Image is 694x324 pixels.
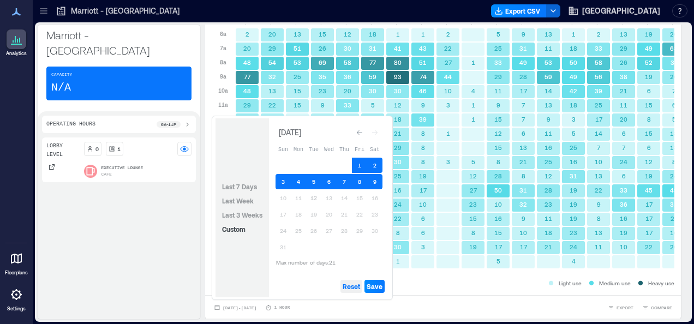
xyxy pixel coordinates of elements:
[595,158,602,165] text: 10
[294,147,303,153] span: Mon
[446,31,450,38] text: 2
[570,144,577,151] text: 25
[421,144,425,151] text: 8
[396,229,400,236] text: 8
[645,187,653,194] text: 45
[582,5,660,16] span: [GEOGRAPHIC_DATA]
[212,302,259,313] button: [DATE]-[DATE]
[519,229,527,236] text: 10
[565,2,663,20] button: [GEOGRAPHIC_DATA]
[223,305,256,310] span: [DATE] - [DATE]
[220,44,226,52] p: 7a
[268,101,276,109] text: 22
[545,144,552,151] text: 16
[3,281,29,315] a: Settings
[645,73,653,80] text: 19
[394,144,402,151] text: 29
[343,282,360,291] span: Reset
[620,116,627,123] text: 20
[344,101,351,109] text: 33
[268,45,276,52] text: 29
[243,87,251,94] text: 48
[645,59,653,66] text: 52
[647,87,651,94] text: 6
[494,87,502,94] text: 11
[570,101,577,109] text: 18
[545,215,552,222] text: 11
[394,187,402,194] text: 16
[494,45,502,52] text: 25
[344,87,351,94] text: 20
[294,87,301,94] text: 15
[344,45,351,52] text: 30
[278,147,288,153] span: Sun
[471,101,475,109] text: 1
[337,190,352,206] button: 14
[220,58,226,67] p: 8a
[595,101,602,109] text: 25
[595,116,603,123] text: 17
[321,141,337,157] th: Wednesday
[337,174,352,189] button: 7
[419,87,427,94] text: 46
[545,229,552,236] text: 18
[647,116,651,123] text: 8
[46,27,192,58] p: Marriott - [GEOGRAPHIC_DATA]
[595,187,602,194] text: 22
[647,144,651,151] text: 6
[572,31,576,38] text: 1
[595,73,602,80] text: 56
[396,31,400,38] text: 1
[494,59,502,66] text: 33
[421,130,425,137] text: 8
[622,130,626,137] text: 6
[220,72,226,81] p: 9a
[337,223,352,238] button: 28
[294,101,301,109] text: 15
[595,87,602,94] text: 39
[620,87,627,94] text: 21
[394,243,402,250] text: 30
[496,101,500,109] text: 9
[46,142,80,159] p: Lobby Level
[276,141,291,157] th: Sunday
[469,172,477,179] text: 12
[494,187,502,194] text: 50
[161,121,176,128] p: 6a - 11p
[367,125,382,140] button: Go to next month
[570,73,577,80] text: 49
[471,229,475,236] text: 8
[276,190,291,206] button: 10
[522,101,525,109] text: 7
[291,190,306,206] button: 11
[494,144,502,151] text: 15
[597,144,601,151] text: 7
[640,302,674,313] button: COMPARE
[394,158,402,165] text: 30
[306,174,321,189] button: 5
[670,45,678,52] text: 63
[620,215,627,222] text: 16
[670,144,678,151] text: 13
[645,31,653,38] text: 19
[595,130,602,137] text: 14
[364,280,385,293] button: Save
[519,144,527,151] text: 13
[95,145,99,153] p: 0
[340,280,362,293] button: Reset
[321,101,325,109] text: 9
[597,31,601,38] text: 2
[243,45,251,52] text: 20
[101,165,143,171] p: Executive Lounge
[51,71,72,78] p: Capacity
[446,130,450,137] text: 1
[494,215,502,222] text: 16
[220,208,265,221] button: Last 3 Weeks
[7,305,26,312] p: Settings
[570,59,577,66] text: 50
[595,45,602,52] text: 33
[306,223,321,238] button: 26
[46,120,95,129] p: Operating Hours
[545,73,552,80] text: 59
[419,116,427,123] text: 39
